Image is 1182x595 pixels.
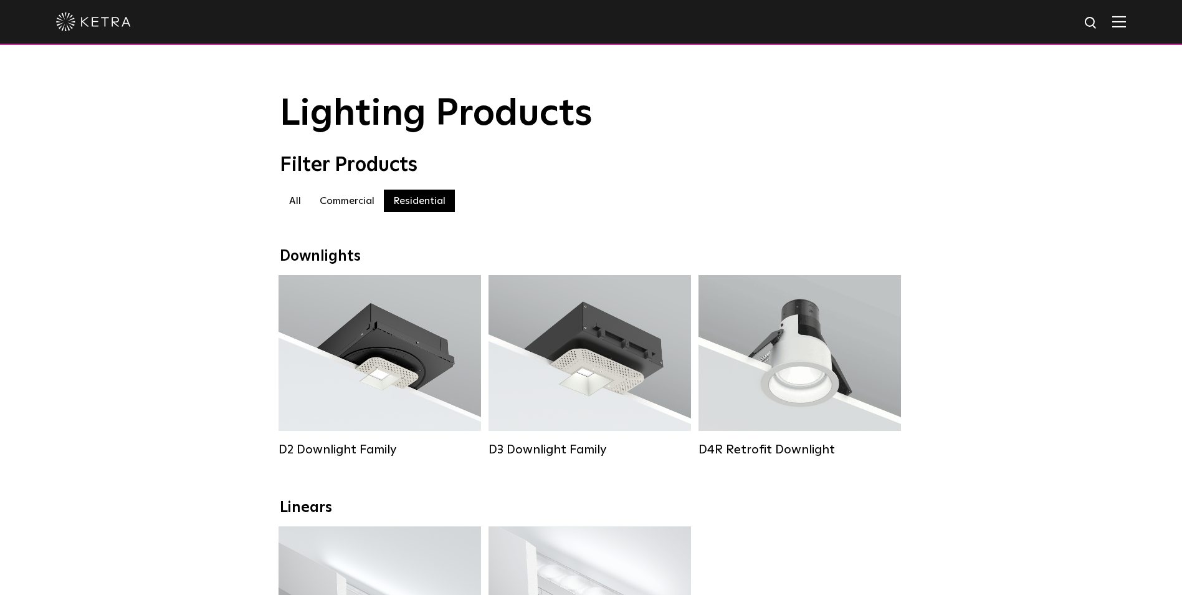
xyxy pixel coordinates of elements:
div: Filter Products [280,153,903,177]
label: Commercial [310,190,384,212]
label: Residential [384,190,455,212]
div: Linears [280,499,903,517]
img: Hamburger%20Nav.svg [1112,16,1126,27]
div: Downlights [280,248,903,266]
div: D3 Downlight Family [489,442,691,457]
a: D2 Downlight Family Lumen Output:1200Colors:White / Black / Gloss Black / Silver / Bronze / Silve... [279,275,481,457]
div: D4R Retrofit Downlight [698,442,901,457]
img: ketra-logo-2019-white [56,12,131,31]
div: D2 Downlight Family [279,442,481,457]
label: All [280,190,310,212]
span: Lighting Products [280,95,593,133]
a: D4R Retrofit Downlight Lumen Output:800Colors:White / BlackBeam Angles:15° / 25° / 40° / 60°Watta... [698,275,901,457]
img: search icon [1084,16,1099,31]
a: D3 Downlight Family Lumen Output:700 / 900 / 1100Colors:White / Black / Silver / Bronze / Paintab... [489,275,691,457]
